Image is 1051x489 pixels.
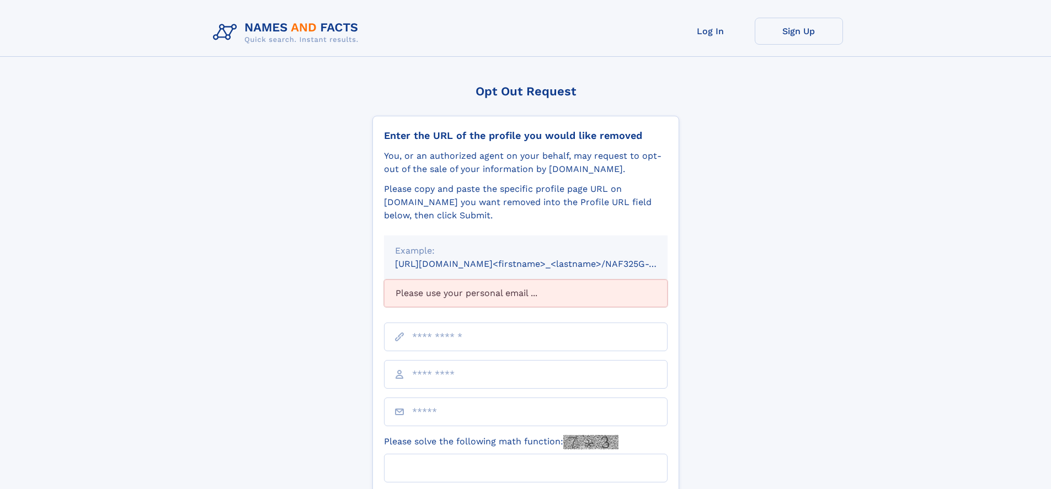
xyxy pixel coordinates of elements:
div: You, or an authorized agent on your behalf, may request to opt-out of the sale of your informatio... [384,149,668,176]
div: Example: [395,244,657,257]
img: Logo Names and Facts [209,18,367,47]
div: Please use your personal email ... [384,280,668,307]
a: Sign Up [755,18,843,45]
label: Please solve the following math function: [384,435,618,449]
div: Opt Out Request [372,84,679,98]
a: Log In [666,18,755,45]
small: [URL][DOMAIN_NAME]<firstname>_<lastname>/NAF325G-xxxxxxxx [395,259,689,269]
div: Enter the URL of the profile you would like removed [384,130,668,142]
div: Please copy and paste the specific profile page URL on [DOMAIN_NAME] you want removed into the Pr... [384,182,668,222]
